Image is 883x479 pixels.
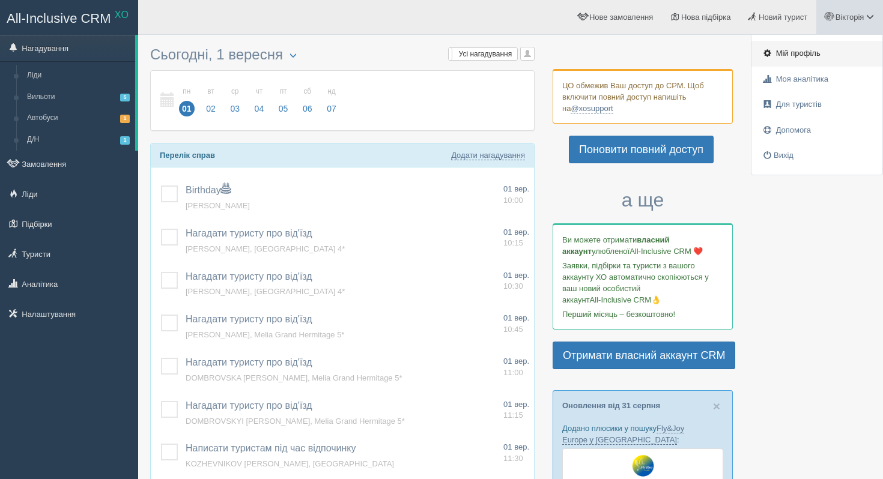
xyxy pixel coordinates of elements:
[503,184,529,193] span: 01 вер.
[459,50,512,58] span: Усі нагадування
[160,151,215,160] b: Перелік справ
[503,227,529,249] a: 01 вер. 10:15
[503,270,529,292] a: 01 вер. 10:30
[296,80,319,121] a: сб 06
[681,13,731,22] span: Нова підбірка
[751,143,882,169] a: Вихід
[751,118,882,143] a: Допомога
[562,235,670,256] b: власний аккаунт
[150,47,535,64] h3: Сьогодні, 1 вересня
[630,247,703,256] span: All-Inclusive CRM ❤️
[175,80,198,121] a: пн 01
[562,309,723,320] p: Перший місяць – безкоштовно!
[186,357,312,367] a: Нагадати туристу про від'їзд
[227,101,243,116] span: 03
[776,74,828,83] span: Моя аналітика
[562,401,660,410] a: Оновлення від 31 серпня
[562,424,684,445] a: Fly&Joy Europe у [GEOGRAPHIC_DATA]
[22,129,135,151] a: Д/Н1
[179,101,195,116] span: 01
[120,94,130,101] span: 5
[186,201,250,210] a: [PERSON_NAME]
[776,100,822,109] span: Для туристів
[186,459,394,468] span: KOZHEVNIKOV [PERSON_NAME], [GEOGRAPHIC_DATA]
[120,136,130,144] span: 1
[7,11,111,26] span: All-Inclusive CRM
[590,295,661,304] span: All-Inclusive CRM👌
[451,151,525,160] a: Додати нагадування
[186,228,312,238] a: Нагадати туристу про від'їзд
[503,357,529,366] span: 01 вер.
[252,86,267,97] small: чт
[203,101,219,116] span: 02
[503,356,529,378] a: 01 вер. 11:00
[300,86,315,97] small: сб
[553,190,733,211] h3: а ще
[562,260,723,306] p: Заявки, підбірки та туристи з вашого аккаунту ХО автоматично скопіюються у ваш новий особистий ак...
[836,13,864,22] span: Вікторія
[553,342,735,369] a: Отримати власний аккаунт CRM
[503,454,523,463] span: 11:30
[776,125,811,134] span: Допомога
[203,86,219,97] small: вт
[227,86,243,97] small: ср
[179,86,195,97] small: пн
[22,65,135,86] a: Ліди
[186,443,356,453] a: Написати туристам під час відпочинку
[300,101,315,116] span: 06
[199,80,222,121] a: вт 02
[324,101,339,116] span: 07
[276,86,291,97] small: пт
[503,282,523,291] span: 10:30
[115,10,129,20] sup: XO
[569,136,714,163] a: Поновити повний доступ
[252,101,267,116] span: 04
[503,184,529,206] a: 01 вер. 10:00
[276,101,291,116] span: 05
[186,271,312,282] span: Нагадати туристу про від'їзд
[713,400,720,412] button: Close
[186,185,231,195] a: Birthday
[186,330,344,339] a: [PERSON_NAME], Melia Grand Hermitage 5*
[503,399,529,421] a: 01 вер. 11:15
[320,80,340,121] a: нд 07
[272,80,295,121] a: пт 05
[503,238,523,247] span: 10:15
[571,104,613,113] a: @xosupport
[22,107,135,129] a: Автобуси1
[503,227,529,236] span: 01 вер.
[503,442,529,464] a: 01 вер. 11:30
[503,196,523,205] span: 10:00
[120,115,130,122] span: 1
[1,1,138,34] a: All-Inclusive CRM XO
[503,313,529,322] span: 01 вер.
[186,244,345,253] a: [PERSON_NAME], [GEOGRAPHIC_DATA] 4*
[186,400,312,411] a: Нагадати туристу про від'їзд
[186,373,402,382] span: DOMBROVSKA [PERSON_NAME], Melia Grand Hermitage 5*
[553,69,733,124] div: ЦО обмежив Ваш доступ до СРМ. Щоб включити повний доступ напишіть на
[713,399,720,413] span: ×
[759,13,807,22] span: Новий турист
[503,400,529,409] span: 01 вер.
[324,86,339,97] small: нд
[562,423,723,445] p: Додано плюсики у пошуку :
[562,234,723,257] p: Ви можете отримати улюбленої
[186,417,405,426] span: DOMBROVSKYI [PERSON_NAME], Melia Grand Hermitage 5*
[776,49,821,58] span: Мій профіль
[503,368,523,377] span: 11:00
[186,314,312,324] a: Нагадати туристу про від'їзд
[503,411,523,420] span: 11:15
[248,80,271,121] a: чт 04
[186,287,345,296] a: [PERSON_NAME], [GEOGRAPHIC_DATA] 4*
[751,92,882,118] a: Для туристів
[503,442,529,451] span: 01 вер.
